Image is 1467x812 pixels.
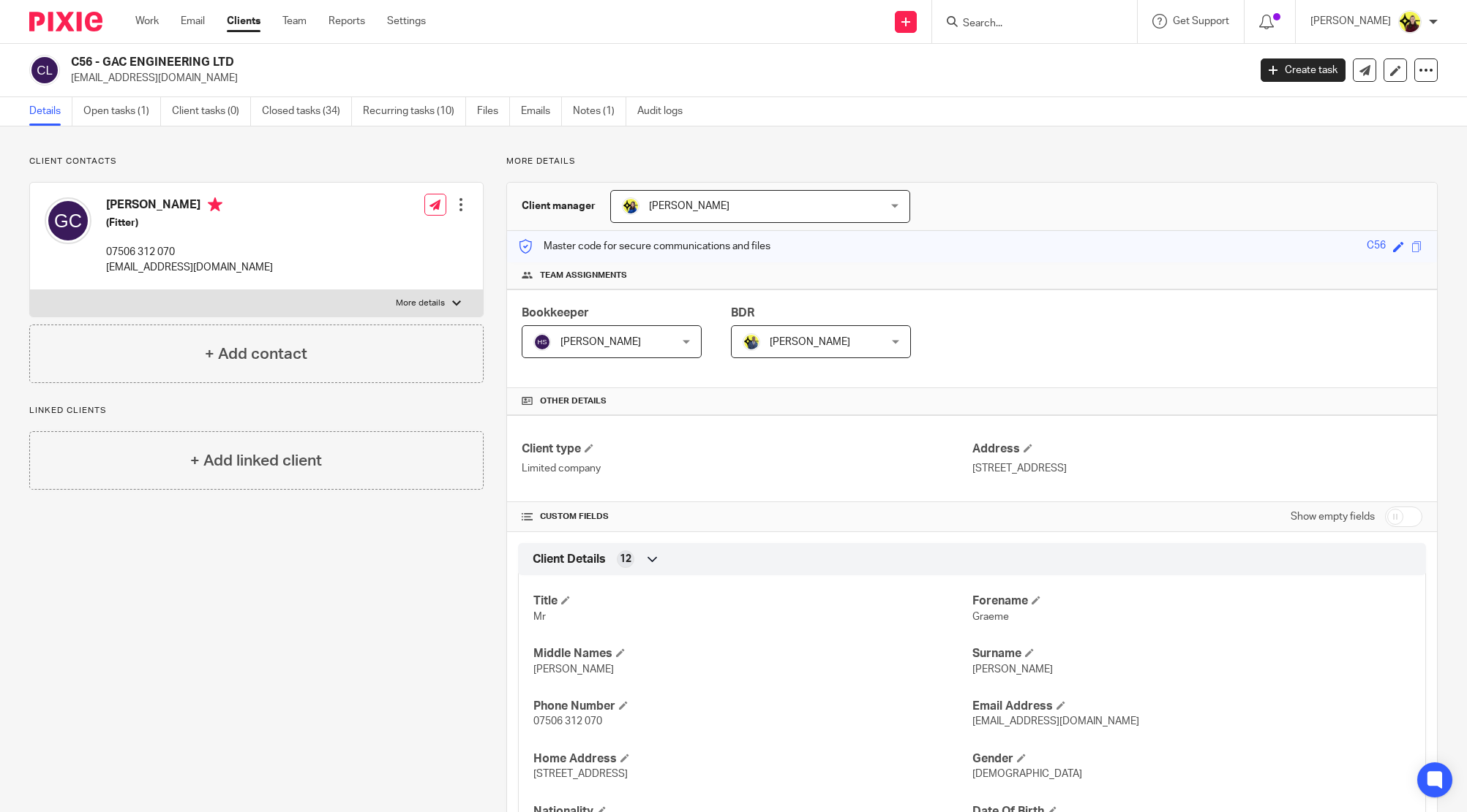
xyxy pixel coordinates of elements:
[29,405,484,417] p: Linked clients
[190,449,322,472] h4: + Add linked client
[387,14,426,29] a: Settings
[770,337,850,347] span: [PERSON_NAME]
[227,14,260,29] a: Clients
[972,664,1053,675] span: [PERSON_NAME]
[1310,14,1391,29] p: [PERSON_NAME]
[1261,58,1346,82] a: Create task
[106,197,273,216] h4: [PERSON_NAME]
[83,97,161,126] a: Open tasks (1)
[1398,10,1422,34] img: Megan-Starbridge.jpg
[522,461,972,476] p: Limited company
[533,646,972,661] h4: Middle Names
[533,333,551,351] img: svg%3E
[649,201,729,211] span: [PERSON_NAME]
[972,699,1411,714] h4: Email Address
[573,97,626,126] a: Notes (1)
[522,511,972,523] h4: CUSTOM FIELDS
[181,14,205,29] a: Email
[972,769,1082,779] span: [DEMOGRAPHIC_DATA]
[533,593,972,609] h4: Title
[620,552,631,566] span: 12
[540,395,607,407] span: Other details
[521,97,562,126] a: Emails
[540,270,627,281] span: Team assignments
[533,552,606,567] span: Client Details
[522,199,596,213] h3: Client manager
[522,441,972,457] h4: Client type
[961,18,1093,31] input: Search
[172,97,251,126] a: Client tasks (0)
[1367,238,1386,255] div: C56
[518,239,770,254] p: Master code for secure communications and files
[208,197,222,212] i: Primary
[282,14,307,29] a: Team
[29,97,72,126] a: Details
[29,156,484,167] p: Client contacts
[533,751,972,767] h4: Home Address
[972,716,1139,726] span: [EMAIL_ADDRESS][DOMAIN_NAME]
[477,97,510,126] a: Files
[743,333,760,351] img: Dennis-Starbridge.jpg
[972,593,1411,609] h4: Forename
[205,343,307,365] h4: + Add contact
[972,751,1411,767] h4: Gender
[329,14,365,29] a: Reports
[972,461,1422,476] p: [STREET_ADDRESS]
[45,197,91,244] img: svg%3E
[533,769,628,779] span: [STREET_ADDRESS]
[533,716,602,726] span: 07506 312 070
[1291,509,1375,524] label: Show empty fields
[731,307,754,319] span: BDR
[262,97,352,126] a: Closed tasks (34)
[972,646,1411,661] h4: Surname
[533,664,614,675] span: [PERSON_NAME]
[972,612,1009,622] span: Graeme
[506,156,1438,167] p: More details
[637,97,694,126] a: Audit logs
[29,55,60,86] img: svg%3E
[560,337,641,347] span: [PERSON_NAME]
[522,307,589,319] span: Bookkeeper
[106,216,273,230] h5: (Fitter)
[396,297,445,309] p: More details
[106,260,273,275] p: [EMAIL_ADDRESS][DOMAIN_NAME]
[363,97,466,126] a: Recurring tasks (10)
[533,699,972,714] h4: Phone Number
[622,197,639,215] img: Bobo-Starbridge%201.jpg
[106,245,273,259] p: 07506 312 070
[533,612,546,622] span: Mr
[972,441,1422,457] h4: Address
[71,71,1239,86] p: [EMAIL_ADDRESS][DOMAIN_NAME]
[29,12,102,31] img: Pixie
[71,55,1005,70] h2: C56 - GAC ENGINEERING LTD
[135,14,159,29] a: Work
[1173,16,1229,26] span: Get Support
